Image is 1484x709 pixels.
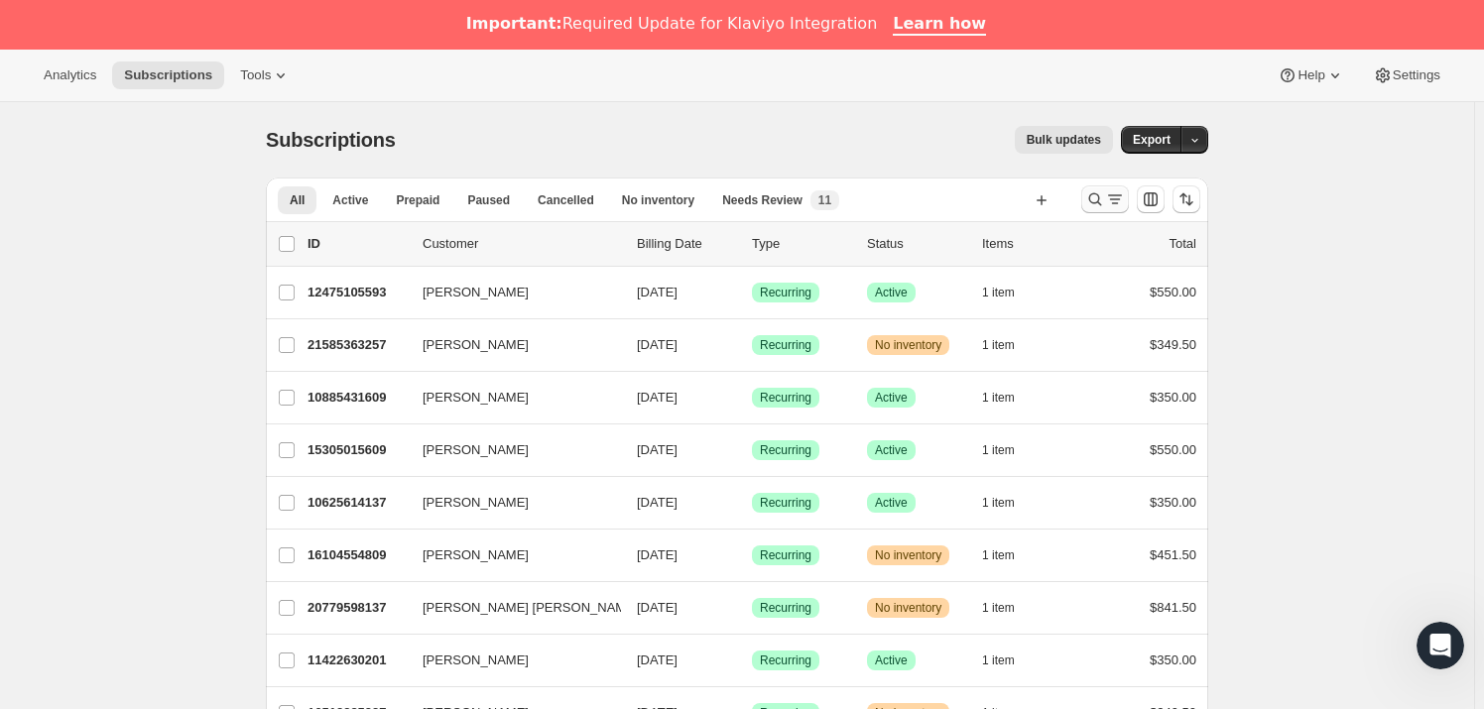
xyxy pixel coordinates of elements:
span: $349.50 [1150,337,1196,352]
div: 10625614137[PERSON_NAME][DATE]SuccessRecurringSuccessActive1 item$350.00 [308,489,1196,517]
span: Needs Review [722,192,803,208]
span: [DATE] [637,495,678,510]
span: Subscriptions [124,67,212,83]
span: Recurring [760,390,811,406]
span: No inventory [875,600,941,616]
button: 1 item [982,436,1037,464]
p: ID [308,234,407,254]
p: Total [1170,234,1196,254]
span: $451.50 [1150,547,1196,562]
button: Settings [1361,61,1452,89]
span: 1 item [982,600,1015,616]
span: Paused [467,192,510,208]
p: 11422630201 [308,650,407,670]
span: Active [875,390,908,406]
span: [DATE] [637,390,678,405]
span: 1 item [982,390,1015,406]
span: [DATE] [637,600,678,615]
span: [DATE] [637,652,678,667]
span: [PERSON_NAME] [423,545,529,565]
span: No inventory [875,547,941,563]
span: Settings [1393,67,1440,83]
span: [PERSON_NAME] [423,283,529,302]
span: Recurring [760,337,811,353]
div: 12475105593[PERSON_NAME][DATE]SuccessRecurringSuccessActive1 item$550.00 [308,279,1196,306]
iframe: Intercom live chat [1417,622,1464,669]
span: Recurring [760,652,811,668]
span: [DATE] [637,285,678,299]
span: 1 item [982,495,1015,511]
span: Recurring [760,495,811,511]
span: Recurring [760,547,811,563]
b: Important: [466,14,562,33]
p: Billing Date [637,234,736,254]
div: IDCustomerBilling DateTypeStatusItemsTotal [308,234,1196,254]
span: Active [875,495,908,511]
span: 1 item [982,442,1015,458]
span: $841.50 [1150,600,1196,615]
button: Create new view [1026,186,1057,214]
span: Active [332,192,368,208]
button: 1 item [982,279,1037,306]
button: Search and filter results [1081,185,1129,213]
span: Export [1133,132,1171,148]
p: Customer [423,234,621,254]
span: 1 item [982,547,1015,563]
span: $350.00 [1150,390,1196,405]
span: [DATE] [637,547,678,562]
button: 1 item [982,647,1037,674]
span: 1 item [982,337,1015,353]
div: 21585363257[PERSON_NAME][DATE]SuccessRecurringWarningNo inventory1 item$349.50 [308,331,1196,359]
button: [PERSON_NAME] [411,434,609,466]
button: [PERSON_NAME] [PERSON_NAME] [411,592,609,624]
span: [PERSON_NAME] [423,388,529,408]
button: [PERSON_NAME] [411,277,609,308]
span: Prepaid [396,192,439,208]
p: 20779598137 [308,598,407,618]
p: 21585363257 [308,335,407,355]
span: Analytics [44,67,96,83]
button: Customize table column order and visibility [1137,185,1165,213]
span: Recurring [760,600,811,616]
span: [PERSON_NAME] [PERSON_NAME] [423,598,638,618]
span: [DATE] [637,337,678,352]
button: [PERSON_NAME] [411,382,609,414]
div: Required Update for Klaviyo Integration [466,14,877,34]
span: Help [1298,67,1324,83]
span: $550.00 [1150,285,1196,299]
button: 1 item [982,594,1037,622]
span: 11 [818,192,831,208]
span: [PERSON_NAME] [423,650,529,670]
div: 10885431609[PERSON_NAME][DATE]SuccessRecurringSuccessActive1 item$350.00 [308,384,1196,412]
span: Subscriptions [266,129,396,151]
span: Active [875,442,908,458]
p: Status [867,234,966,254]
button: Analytics [32,61,108,89]
span: 1 item [982,652,1015,668]
div: 16104554809[PERSON_NAME][DATE]SuccessRecurringWarningNo inventory1 item$451.50 [308,541,1196,569]
button: Help [1266,61,1356,89]
button: 1 item [982,331,1037,359]
button: 1 item [982,489,1037,517]
button: [PERSON_NAME] [411,329,609,361]
span: Recurring [760,442,811,458]
button: Bulk updates [1015,126,1113,154]
span: Active [875,285,908,300]
p: 10625614137 [308,493,407,513]
button: Sort the results [1173,185,1200,213]
div: Type [752,234,851,254]
span: [DATE] [637,442,678,457]
p: 15305015609 [308,440,407,460]
span: [PERSON_NAME] [423,493,529,513]
span: $350.00 [1150,652,1196,667]
a: Learn how [893,14,986,36]
div: Items [982,234,1081,254]
span: No inventory [622,192,694,208]
button: 1 item [982,541,1037,569]
span: [PERSON_NAME] [423,335,529,355]
span: Recurring [760,285,811,300]
button: Subscriptions [112,61,224,89]
div: 15305015609[PERSON_NAME][DATE]SuccessRecurringSuccessActive1 item$550.00 [308,436,1196,464]
div: 20779598137[PERSON_NAME] [PERSON_NAME][DATE]SuccessRecurringWarningNo inventory1 item$841.50 [308,594,1196,622]
button: Export [1121,126,1182,154]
